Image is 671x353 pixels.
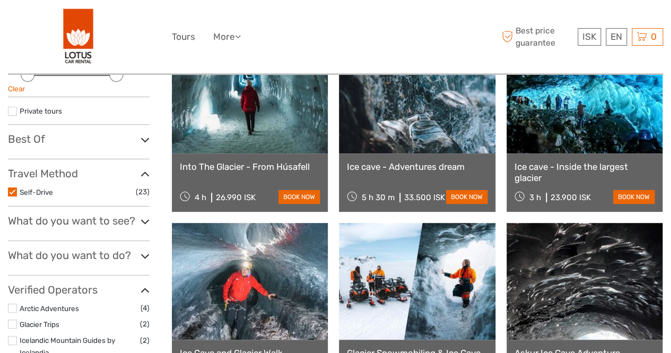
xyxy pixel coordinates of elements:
span: ISK [582,31,596,42]
img: 443-e2bd2384-01f0-477a-b1bf-f993e7f52e7d_logo_big.png [63,8,94,66]
div: EN [606,28,627,46]
a: book now [446,190,487,204]
a: Self-Drive [20,188,53,196]
a: Ice cave - Inside the largest glacier [515,161,655,183]
h3: What do you want to do? [8,249,150,262]
a: Ice cave - Adventures dream [347,161,487,172]
h3: Verified Operators [8,283,150,296]
span: (23) [136,186,150,198]
a: book now [613,190,655,204]
a: Arctic Adventures [20,304,79,313]
div: 33.500 ISK [404,193,445,202]
button: Open LiveChat chat widget [122,16,135,29]
a: Into The Glacier - From Húsafell [180,161,320,172]
span: 3 h [529,193,541,202]
a: Private tours [20,107,62,115]
p: We're away right now. Please check back later! [15,19,120,27]
div: 26.990 ISK [216,193,256,202]
h3: What do you want to see? [8,214,150,227]
div: 23.900 ISK [551,193,591,202]
span: 5 h 30 m [362,193,395,202]
span: Best price guarantee [499,25,575,48]
h3: Travel Method [8,167,150,180]
a: Tours [172,29,195,45]
span: (2) [140,334,150,347]
h3: Best Of [8,133,150,145]
span: (2) [140,318,150,330]
a: book now [278,190,320,204]
span: (4) [141,302,150,314]
a: More [213,29,241,45]
span: 0 [649,31,658,42]
a: Glacier Trips [20,320,59,329]
div: Clear [8,84,150,94]
span: 4 h [195,193,206,202]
